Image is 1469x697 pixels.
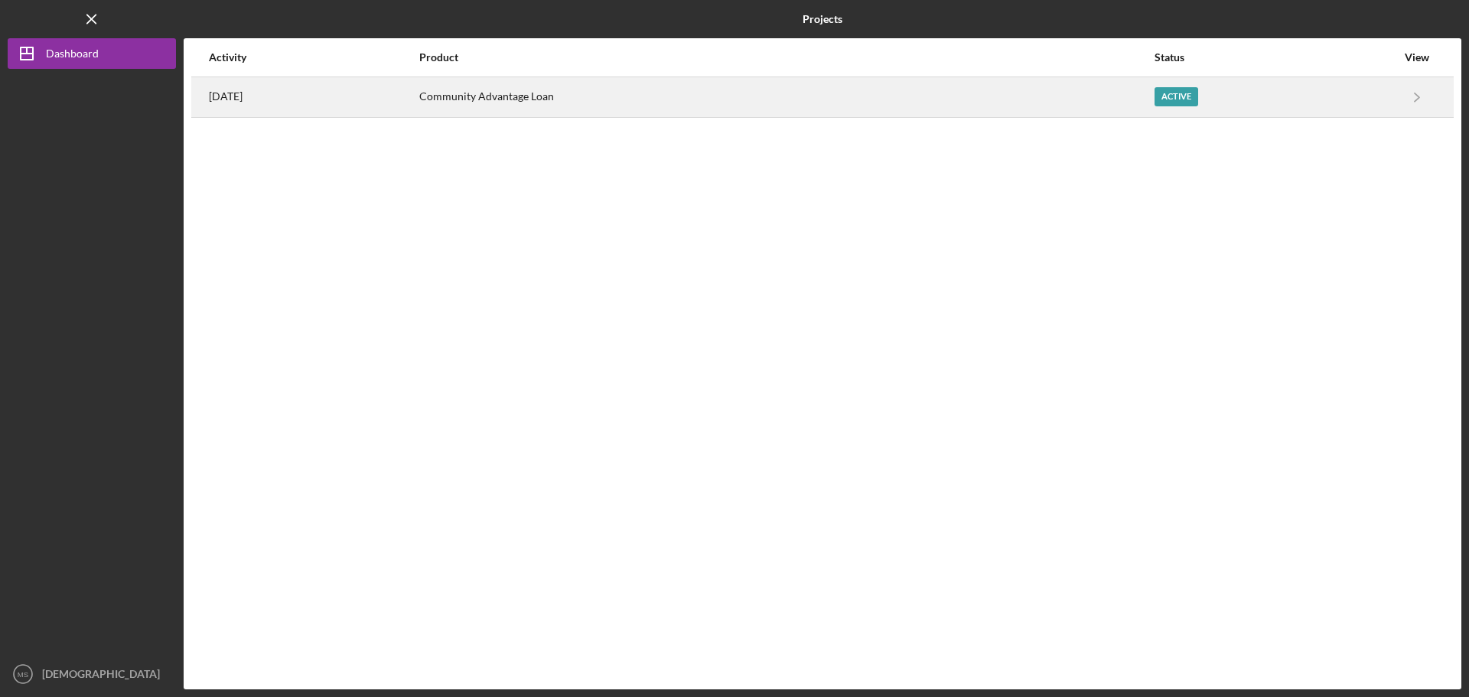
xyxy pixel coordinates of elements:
div: Activity [209,51,418,64]
time: 2025-08-20 20:52 [209,90,243,103]
div: Active [1155,87,1198,106]
button: MS[DEMOGRAPHIC_DATA][PERSON_NAME] [8,659,176,689]
b: Projects [803,13,842,25]
div: View [1398,51,1436,64]
text: MS [18,670,28,679]
div: Community Advantage Loan [419,78,1152,116]
div: Product [419,51,1152,64]
div: Status [1155,51,1396,64]
button: Dashboard [8,38,176,69]
div: Dashboard [46,38,99,73]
